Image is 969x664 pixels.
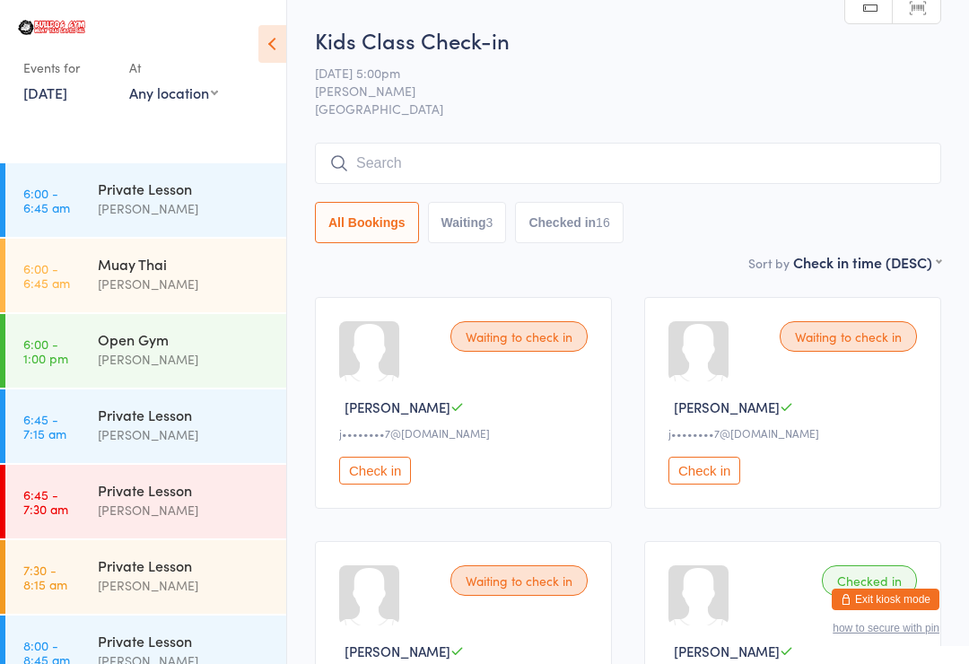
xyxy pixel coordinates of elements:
div: [PERSON_NAME] [98,424,271,445]
time: 6:45 - 7:15 am [23,412,66,441]
div: 16 [596,215,610,230]
a: [DATE] [23,83,67,102]
div: Open Gym [98,329,271,349]
a: 7:30 -8:15 amPrivate Lesson[PERSON_NAME] [5,540,286,614]
span: [PERSON_NAME] [315,82,913,100]
div: Muay Thai [98,254,271,274]
div: Private Lesson [98,555,271,575]
div: Events for [23,53,111,83]
div: Waiting to check in [450,321,588,352]
div: At [129,53,218,83]
button: Waiting3 [428,202,507,243]
div: [PERSON_NAME] [98,274,271,294]
div: [PERSON_NAME] [98,500,271,520]
div: [PERSON_NAME] [98,349,271,370]
div: Private Lesson [98,480,271,500]
span: [PERSON_NAME] [674,398,780,416]
a: 6:45 -7:15 amPrivate Lesson[PERSON_NAME] [5,389,286,463]
div: Private Lesson [98,405,271,424]
div: Waiting to check in [450,565,588,596]
button: Check in [339,457,411,485]
input: Search [315,143,941,184]
time: 6:45 - 7:30 am [23,487,68,516]
div: [PERSON_NAME] [98,198,271,219]
h2: Kids Class Check-in [315,25,941,55]
div: Checked in [822,565,917,596]
div: Private Lesson [98,179,271,198]
a: 6:00 -6:45 amPrivate Lesson[PERSON_NAME] [5,163,286,237]
time: 6:00 - 6:45 am [23,186,70,214]
div: Check in time (DESC) [793,252,941,272]
div: Waiting to check in [780,321,917,352]
a: 6:00 -1:00 pmOpen Gym[PERSON_NAME] [5,314,286,388]
a: 6:00 -6:45 amMuay Thai[PERSON_NAME] [5,239,286,312]
time: 6:00 - 6:45 am [23,261,70,290]
button: All Bookings [315,202,419,243]
label: Sort by [748,254,790,272]
span: [DATE] 5:00pm [315,64,913,82]
button: Check in [668,457,740,485]
span: [PERSON_NAME] [345,398,450,416]
div: Private Lesson [98,631,271,651]
div: j••••••••7@[DOMAIN_NAME] [339,425,593,441]
button: how to secure with pin [833,622,939,634]
button: Checked in16 [515,202,623,243]
div: [PERSON_NAME] [98,575,271,596]
a: 6:45 -7:30 amPrivate Lesson[PERSON_NAME] [5,465,286,538]
time: 6:00 - 1:00 pm [23,336,68,365]
div: Any location [129,83,218,102]
span: [GEOGRAPHIC_DATA] [315,100,941,118]
img: Bulldog Gym Castle Hill Pty Ltd [18,20,85,35]
div: j••••••••7@[DOMAIN_NAME] [668,425,922,441]
time: 7:30 - 8:15 am [23,563,67,591]
button: Exit kiosk mode [832,589,939,610]
span: [PERSON_NAME] [345,642,450,660]
div: 3 [486,215,493,230]
span: [PERSON_NAME] [674,642,780,660]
